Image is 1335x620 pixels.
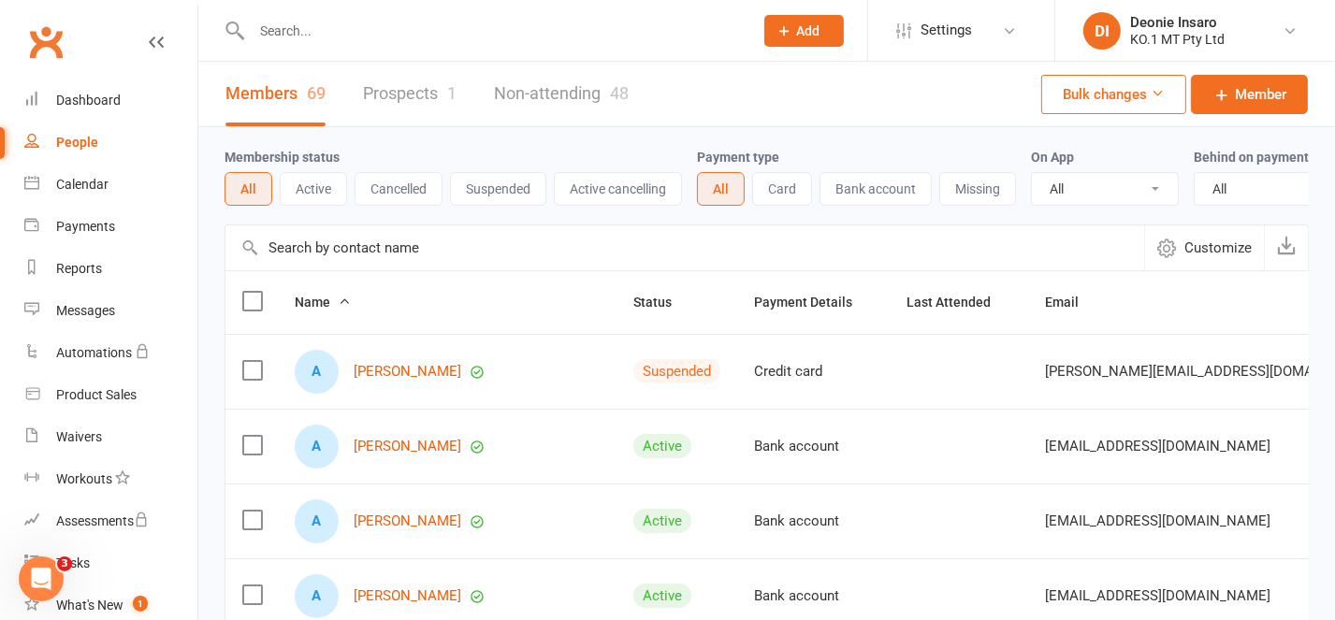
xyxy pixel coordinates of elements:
span: Name [295,295,351,310]
input: Search by contact name [225,225,1144,270]
a: People [24,122,197,164]
div: Workouts [56,471,112,486]
span: Member [1235,83,1286,106]
div: Bank account [754,588,873,604]
span: Customize [1184,237,1252,259]
label: Behind on payments? [1194,150,1322,165]
button: All [697,172,745,206]
div: Active [633,434,691,458]
div: What's New [56,598,123,613]
a: Members69 [225,62,326,126]
button: Customize [1144,225,1264,270]
div: Calendar [56,177,109,192]
div: Suspended [633,359,720,383]
label: Payment type [697,150,779,165]
a: [PERSON_NAME] [354,439,461,454]
button: Payment Details [754,291,873,313]
div: KO.1 MT Pty Ltd [1130,31,1225,48]
span: Settings [921,9,972,51]
a: Dashboard [24,79,197,122]
div: Bank account [754,439,873,454]
button: Status [633,291,692,313]
span: [EMAIL_ADDRESS][DOMAIN_NAME] [1045,428,1270,464]
a: [PERSON_NAME] [354,513,461,529]
div: Payments [56,219,115,234]
a: Waivers [24,416,197,458]
div: Aidan [295,425,339,469]
span: [EMAIL_ADDRESS][DOMAIN_NAME] [1045,578,1270,613]
a: Prospects1 [363,62,457,126]
div: Messages [56,303,115,318]
a: [PERSON_NAME] [354,364,461,380]
div: Credit card [754,364,873,380]
button: Email [1045,291,1099,313]
label: Membership status [225,150,340,165]
a: Calendar [24,164,197,206]
button: Active [280,172,347,206]
a: [PERSON_NAME] [354,588,461,604]
div: Assessments [56,513,149,528]
div: Active [633,509,691,533]
div: Waivers [56,429,102,444]
div: Anthony [295,574,339,618]
label: On App [1031,150,1074,165]
span: Status [633,295,692,310]
button: Add [764,15,844,47]
div: Andy [295,499,339,543]
a: Non-attending48 [494,62,629,126]
div: DI [1083,12,1121,50]
span: 3 [57,556,72,571]
button: All [225,172,272,206]
iframe: Intercom live chat [19,556,64,601]
div: Reports [56,261,102,276]
a: Automations [24,332,197,374]
div: 48 [610,83,629,103]
span: 1 [133,596,148,612]
button: Suspended [450,172,546,206]
a: Product Sales [24,374,197,416]
div: Automations [56,345,132,360]
a: Clubworx [22,19,69,65]
div: People [56,135,98,150]
span: Add [797,23,820,38]
div: Tasks [56,555,90,570]
div: Dashboard [56,93,121,108]
a: Payments [24,206,197,248]
div: 69 [307,83,326,103]
button: Missing [939,172,1016,206]
a: Workouts [24,458,197,500]
div: Active [633,584,691,608]
button: Name [295,291,351,313]
button: Bulk changes [1041,75,1186,114]
a: Member [1191,75,1308,114]
button: Active cancelling [554,172,682,206]
a: Assessments [24,500,197,542]
button: Cancelled [355,172,443,206]
div: Product Sales [56,387,137,402]
input: Search... [246,18,740,44]
span: Last Attended [907,295,1011,310]
a: Tasks [24,542,197,584]
button: Card [752,172,812,206]
span: Email [1045,295,1099,310]
button: Last Attended [907,291,1011,313]
div: 1 [447,83,457,103]
div: Aaron [295,350,339,394]
div: Bank account [754,513,873,529]
span: [EMAIL_ADDRESS][DOMAIN_NAME] [1045,503,1270,539]
button: Bank account [820,172,932,206]
span: Payment Details [754,295,873,310]
a: Messages [24,290,197,332]
div: Deonie Insaro [1130,14,1225,31]
a: Reports [24,248,197,290]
